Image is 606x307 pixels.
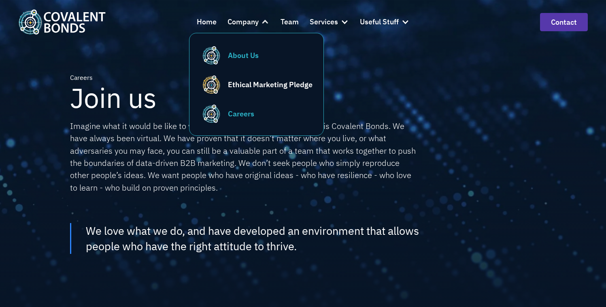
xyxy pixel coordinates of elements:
a: Covalent Bonds Yellow FaviconEthical Marketing Pledge [200,73,313,95]
div: Careers [228,108,254,119]
a: Covalent Bonds Teal FaviconAbout Us [200,44,313,66]
div: We love what we do, and have developed an environment that allows people who have the right attit... [86,223,420,254]
div: Home [197,16,217,28]
nav: Company [189,33,324,136]
img: Covalent Bonds Teal Favicon [200,103,222,125]
div: Imagine what it would be like to work for a truly virtual company. This is Covalent Bonds. We hav... [70,120,420,194]
div: Services [310,11,349,33]
a: home [18,9,106,34]
div: Services [310,16,338,28]
div: Company [228,11,270,33]
div: Useful Stuff [360,16,399,28]
div: Careers [70,73,420,83]
div: Useful Stuff [360,11,410,33]
a: contact [540,13,588,31]
img: Covalent Bonds Yellow Favicon [200,73,222,95]
a: Team [281,11,299,33]
a: Covalent Bonds Teal FaviconCareers [200,103,313,125]
div: Company [228,16,259,28]
img: Covalent Bonds White / Teal Logo [18,9,106,34]
div: About Us [228,50,259,61]
img: Covalent Bonds Teal Favicon [200,44,222,66]
h1: Join us [70,83,420,113]
div: Ethical Marketing Pledge [228,79,313,90]
div: Team [281,16,299,28]
a: Home [197,11,217,33]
